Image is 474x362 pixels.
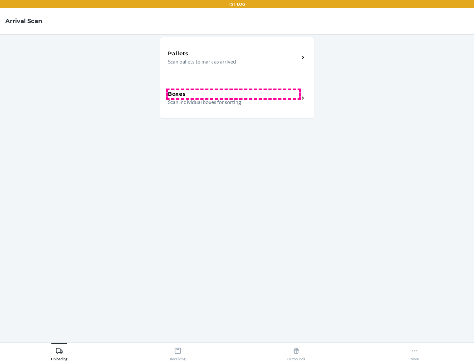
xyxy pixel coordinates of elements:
[168,50,189,58] h5: Pallets
[168,98,294,106] p: Scan individual boxes for sorting
[5,17,42,25] h4: Arrival Scan
[410,345,419,361] div: More
[160,78,314,118] a: BoxesScan individual boxes for sorting
[160,37,314,78] a: PalletsScan pallets to mark as arrived
[237,343,355,361] button: Outbounds
[168,58,294,65] p: Scan pallets to mark as arrived
[168,90,186,98] h5: Boxes
[170,345,186,361] div: Receiving
[287,345,305,361] div: Outbounds
[355,343,474,361] button: More
[51,345,67,361] div: Unloading
[229,1,245,7] p: TST_LOG
[118,343,237,361] button: Receiving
